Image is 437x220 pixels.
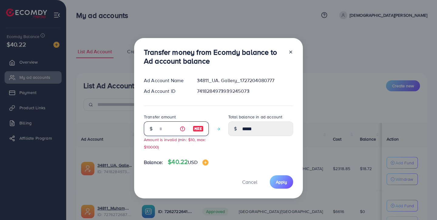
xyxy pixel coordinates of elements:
[144,114,176,120] label: Transfer amount
[228,114,282,120] label: Total balance in ad account
[192,77,298,84] div: 34811_UA. Gallery_1727204080777
[139,88,192,95] div: Ad Account ID
[193,125,204,132] img: image
[192,88,298,95] div: 7418284973939245073
[411,193,432,215] iframe: Chat
[144,48,283,65] h3: Transfer money from Ecomdy balance to Ad account balance
[139,77,192,84] div: Ad Account Name
[235,175,265,188] button: Cancel
[202,159,208,166] img: image
[276,179,287,185] span: Apply
[270,175,293,188] button: Apply
[188,159,197,166] span: USD
[144,159,163,166] span: Balance:
[144,137,206,149] small: Amount is invalid (min: $10, max: $10000)
[242,179,257,185] span: Cancel
[168,158,208,166] h4: $40.22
